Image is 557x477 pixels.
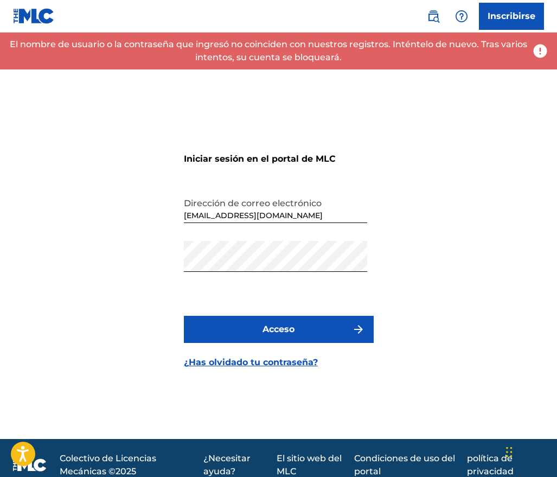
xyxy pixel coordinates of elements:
font: 2025 [116,466,136,476]
font: Acceso [263,324,294,334]
img: error [532,43,548,59]
font: política de privacidad [467,453,514,476]
iframe: Widget de chat [503,425,557,477]
font: Inscribirse [488,11,535,21]
font: Colectivo de Licencias Mecánicas © [60,453,156,476]
div: Arrastrar [506,436,513,468]
img: f7272a7cc735f4ea7f67.svg [352,323,365,336]
img: Logotipo del MLC [13,8,55,24]
font: Condiciones de uso del portal [354,453,455,476]
a: Búsqueda pública [422,5,444,27]
div: Ayuda [451,5,472,27]
font: El sitio web del MLC [277,453,342,476]
img: buscar [427,10,440,23]
button: Acceso [184,316,374,343]
a: Inscribirse [479,3,544,30]
font: El nombre de usuario o la contraseña que ingresó no coinciden con nuestros registros. Inténtelo d... [10,39,527,62]
a: ¿Has olvidado tu contraseña? [184,356,318,369]
font: ¿Has olvidado tu contraseña? [184,357,318,367]
img: logo [13,459,47,472]
font: ¿Necesitar ayuda? [203,453,251,476]
img: ayuda [455,10,468,23]
font: Iniciar sesión en el portal de MLC [184,154,336,164]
